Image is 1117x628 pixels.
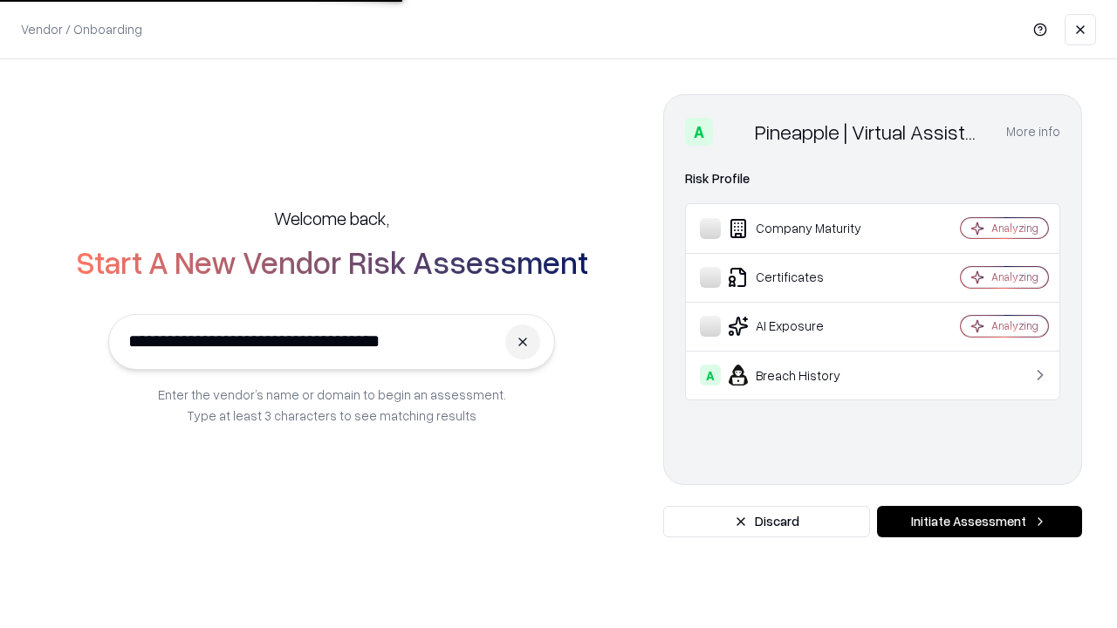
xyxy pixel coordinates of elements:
[700,218,908,239] div: Company Maturity
[76,244,588,279] h2: Start A New Vendor Risk Assessment
[991,221,1038,235] div: Analyzing
[274,206,389,230] h5: Welcome back,
[755,118,985,146] div: Pineapple | Virtual Assistant Agency
[700,365,721,386] div: A
[700,267,908,288] div: Certificates
[663,506,870,537] button: Discard
[991,270,1038,284] div: Analyzing
[720,118,748,146] img: Pineapple | Virtual Assistant Agency
[21,20,142,38] p: Vendor / Onboarding
[991,318,1038,333] div: Analyzing
[700,316,908,337] div: AI Exposure
[158,384,506,426] p: Enter the vendor’s name or domain to begin an assessment. Type at least 3 characters to see match...
[685,168,1060,189] div: Risk Profile
[877,506,1082,537] button: Initiate Assessment
[1006,116,1060,147] button: More info
[685,118,713,146] div: A
[700,365,908,386] div: Breach History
